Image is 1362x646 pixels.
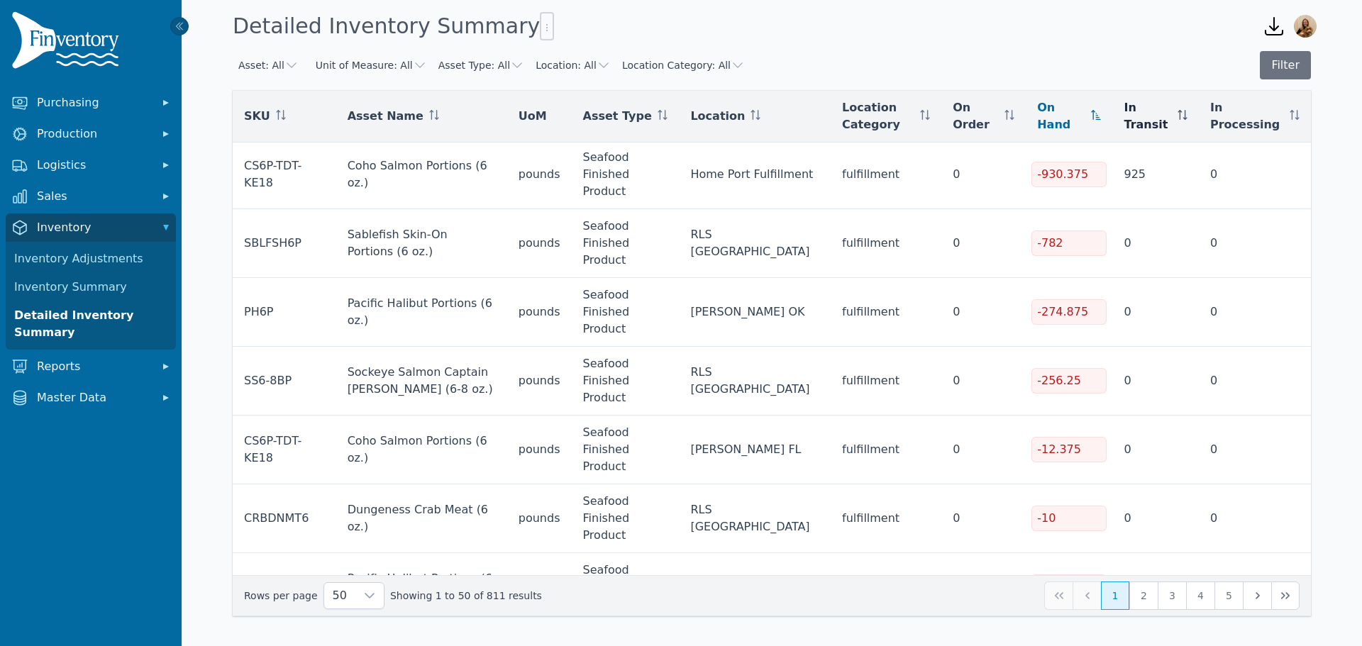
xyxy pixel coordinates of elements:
td: [PERSON_NAME] FL [679,416,831,484]
div: -256.25 [1031,368,1107,394]
button: Page 2 [1129,581,1158,610]
td: pounds [507,278,572,347]
div: 0 [953,303,1014,321]
div: 0 [953,166,1014,183]
td: Seafood Finished Product [572,347,680,416]
button: Production [6,120,176,148]
div: 0 [953,235,1014,252]
img: Caroline Rosenfeld [1294,15,1317,38]
span: Sales [37,188,150,205]
div: 0 [1124,372,1187,389]
td: Pacific Halibut Portions (6 oz.) [336,278,507,347]
td: fulfillment [831,140,941,209]
span: Asset Type [583,108,652,125]
td: fulfillment [831,416,941,484]
td: fulfillment [831,484,941,553]
button: Location Category: All [622,58,745,72]
td: Seafood Finished Product [572,484,680,553]
span: Purchasing [37,94,150,111]
div: -9.125 [1031,574,1107,600]
span: Production [37,126,150,143]
td: pounds [507,209,572,278]
td: fulfillment [831,278,941,347]
td: RLS [GEOGRAPHIC_DATA] [679,209,831,278]
td: Dungeness Crab Meat (6 oz.) [336,484,507,553]
img: Finventory [11,11,125,74]
td: fulfillment [831,553,941,622]
div: 0 [1124,303,1187,321]
button: Master Data [6,384,176,412]
a: Detailed Inventory Summary [9,301,173,347]
td: fulfillment [831,347,941,416]
button: Next Page [1243,581,1271,610]
a: Inventory Adjustments [9,245,173,273]
td: pounds [507,416,572,484]
span: SKU [244,108,270,125]
span: Reports [37,358,150,375]
div: -782 [1031,230,1107,256]
span: In Processing [1210,99,1284,133]
td: pounds [507,347,572,416]
button: Page 5 [1214,581,1243,610]
div: 0 [1210,235,1300,252]
td: Seafood Finished Product [572,209,680,278]
td: pounds [507,484,572,553]
td: Sablefish Skin-On Portions (6 oz.) [336,209,507,278]
div: 0 [953,441,1014,458]
div: -12.375 [1031,437,1107,462]
span: On Hand [1037,99,1085,133]
h1: Detailed Inventory Summary [233,12,554,40]
button: Purchasing [6,89,176,117]
td: Seafood Finished Product [572,416,680,484]
div: -10 [1031,506,1107,531]
button: Sales [6,182,176,211]
div: 0 [1210,441,1300,458]
td: CS6P-TDT-KE18 [233,140,336,209]
button: Page 4 [1186,581,1214,610]
button: Location: All [536,58,611,72]
button: Asset: All [238,58,299,72]
td: Sockeye Salmon Captain [PERSON_NAME] (6-8 oz.) [336,347,507,416]
button: Inventory [6,213,176,242]
button: Unit of Measure: All [316,58,427,72]
td: Home Port Fulfillment [679,140,831,209]
div: 0 [1210,510,1300,527]
span: Logistics [37,157,150,174]
span: Inventory [37,219,150,236]
td: Coho Salmon Portions (6 oz.) [336,416,507,484]
button: Page 1 [1101,581,1129,610]
td: PH6P [233,278,336,347]
td: Seafood Finished Product [572,278,680,347]
span: Rows per page [324,583,355,608]
button: Filter [1260,51,1311,79]
td: Home Port Fulfillment [679,553,831,622]
td: SS6-8BP [233,347,336,416]
div: 0 [1124,441,1187,458]
span: On Order [953,99,999,133]
span: In Transit [1124,99,1172,133]
span: Master Data [37,389,150,406]
button: Asset Type: All [438,58,524,72]
div: 0 [1210,372,1300,389]
span: Showing 1 to 50 of 811 results [390,589,542,603]
div: 0 [953,372,1014,389]
span: Location [690,108,745,125]
td: Seafood Finished Product [572,553,680,622]
td: PH6P [233,553,336,622]
div: 0 [1210,166,1300,183]
td: RLS [GEOGRAPHIC_DATA] [679,347,831,416]
td: CS6P-TDT-KE18 [233,416,336,484]
td: CRBDNMT6 [233,484,336,553]
span: Asset Name [348,108,423,125]
button: Logistics [6,151,176,179]
span: UoM [519,108,547,125]
span: Location Category [842,99,914,133]
td: pounds [507,553,572,622]
td: SBLFSH6P [233,209,336,278]
td: Coho Salmon Portions (6 oz.) [336,140,507,209]
td: fulfillment [831,209,941,278]
td: RLS [GEOGRAPHIC_DATA] [679,484,831,553]
td: Pacific Halibut Portions (6 oz.) [336,553,507,622]
div: 0 [1210,303,1300,321]
button: Last Page [1271,581,1300,610]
